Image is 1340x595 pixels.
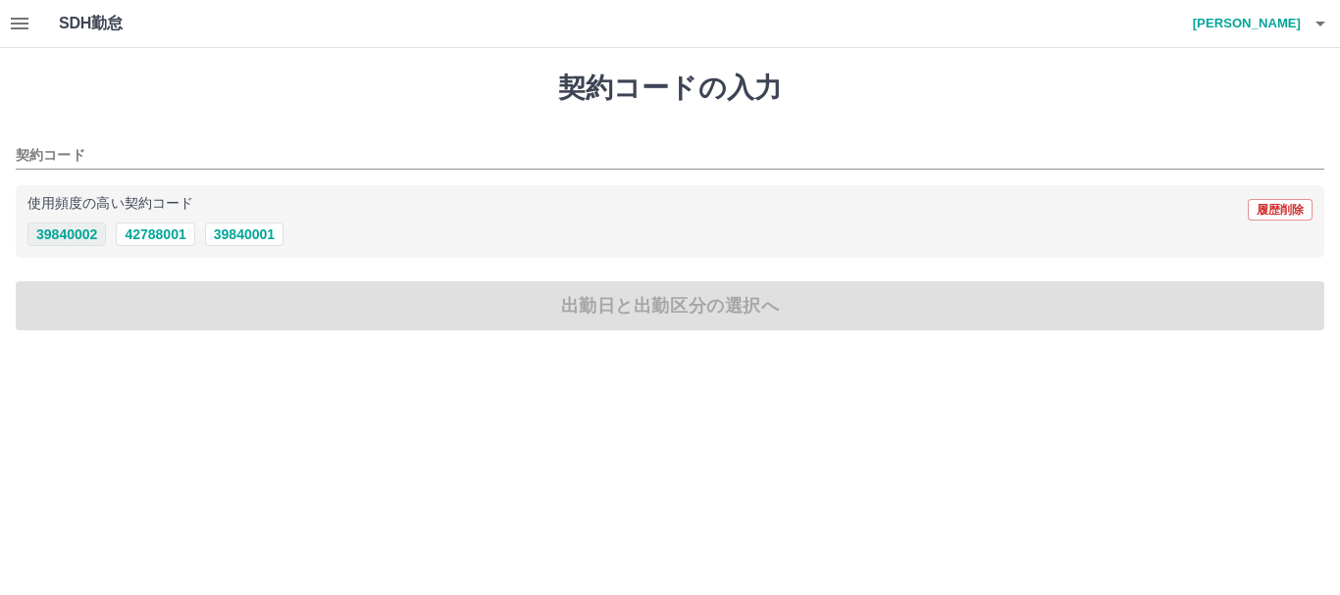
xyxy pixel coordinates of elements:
button: 履歴削除 [1248,199,1313,221]
p: 使用頻度の高い契約コード [27,197,193,211]
button: 39840002 [27,223,106,246]
h1: 契約コードの入力 [16,72,1324,105]
button: 42788001 [116,223,194,246]
button: 39840001 [205,223,283,246]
